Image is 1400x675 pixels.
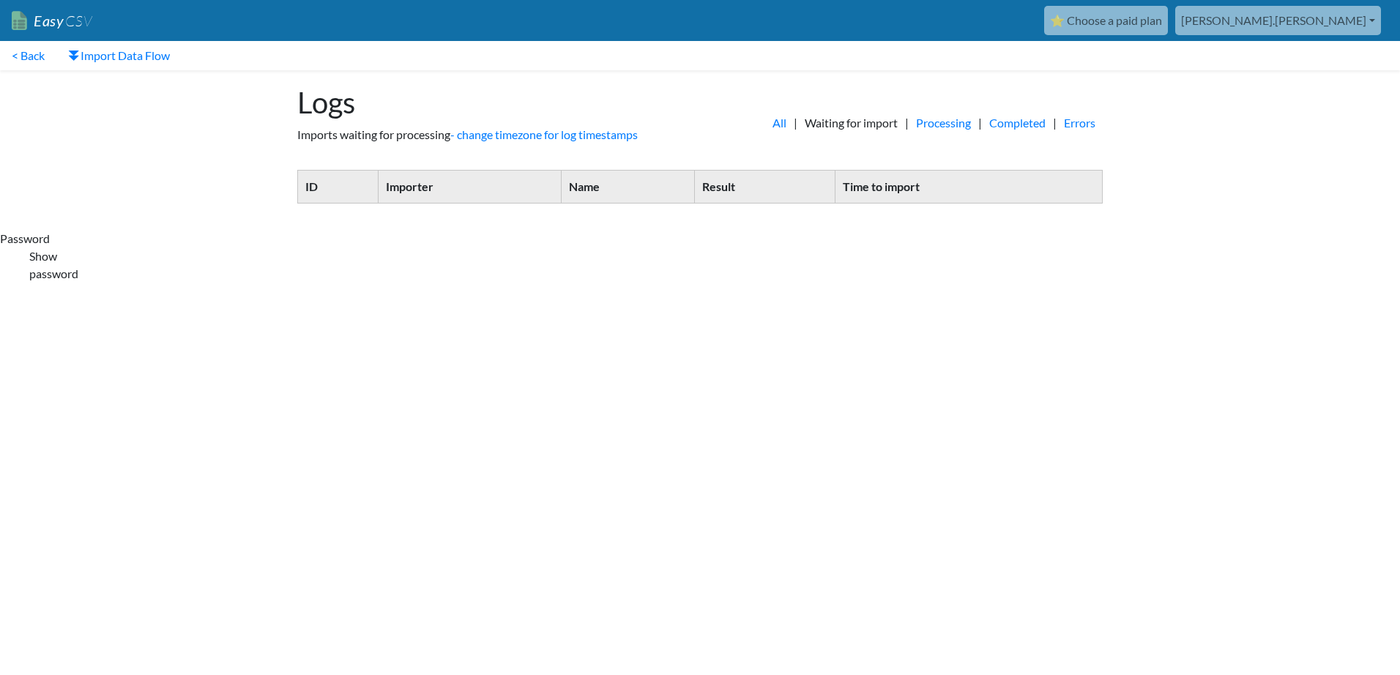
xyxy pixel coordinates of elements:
[298,171,379,204] th: ID
[982,114,1053,132] a: Completed
[1175,6,1381,35] a: [PERSON_NAME].[PERSON_NAME]
[379,171,561,204] th: Importer
[700,70,1117,158] div: | | | |
[297,85,685,120] h1: Logs
[835,171,1102,204] th: Time to import
[561,171,695,204] th: Name
[56,41,182,70] a: Import Data Flow
[1057,114,1103,132] a: Errors
[1044,6,1168,35] a: ⭐ Choose a paid plan
[12,6,92,36] a: EasyCSV
[765,114,794,132] a: All
[909,114,978,132] a: Processing
[297,126,685,143] p: Imports waiting for processing
[797,114,905,132] span: Waiting for import
[695,171,835,204] th: Result
[450,127,638,141] a: - change timezone for log timestamps
[64,12,92,30] span: CSV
